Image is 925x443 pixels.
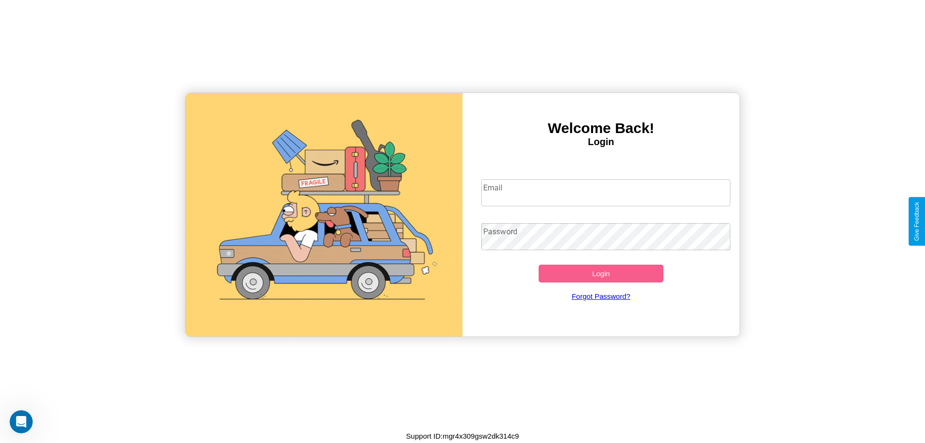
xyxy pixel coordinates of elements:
[913,202,920,241] div: Give Feedback
[539,265,663,282] button: Login
[406,430,519,443] p: Support ID: mgr4x309gsw2dk314c9
[10,410,33,433] iframe: Intercom live chat
[462,136,740,148] h4: Login
[462,120,740,136] h3: Welcome Back!
[185,93,462,336] img: gif
[476,282,726,310] a: Forgot Password?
